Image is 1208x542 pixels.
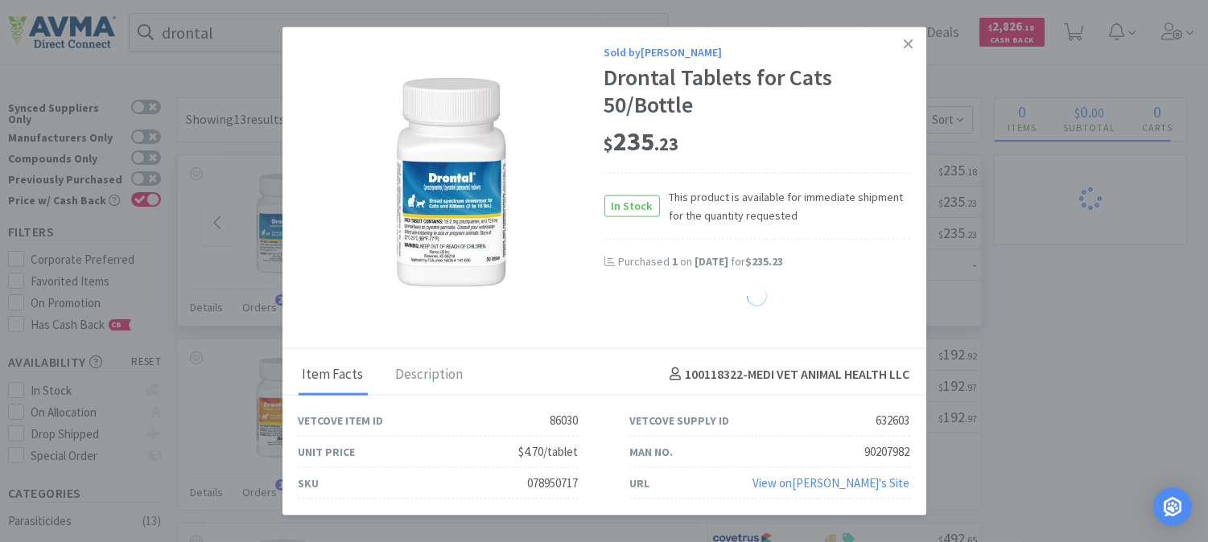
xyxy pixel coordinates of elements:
div: 90207982 [865,441,910,461]
div: 632603 [876,410,910,429]
div: Description [392,355,468,395]
div: Drontal Tablets for Cats 50/Bottle [604,64,910,118]
div: SKU [299,474,320,491]
div: Vetcove Item ID [299,411,384,429]
a: View on[PERSON_NAME]'s Site [753,474,910,490]
span: 1 [673,254,678,269]
span: . 23 [655,132,679,154]
div: Unit Price [299,442,356,460]
span: $ [604,132,614,154]
div: Sold by [PERSON_NAME] [604,43,910,61]
div: Purchased on for [619,254,910,270]
div: Open Intercom Messenger [1153,487,1192,526]
span: [DATE] [695,254,729,269]
span: 235 [604,125,679,157]
div: 86030 [550,410,579,429]
span: This product is available for immediate shipment for the quantity requested [660,188,910,224]
span: In Stock [605,196,659,216]
div: URL [630,474,650,491]
h4: 100118322 - MEDI VET ANIMAL HEALTH LLC [663,364,910,385]
span: $235.23 [746,254,784,269]
img: 2db45751c089422cbb913d71613381a1_632603.jpeg [347,78,556,287]
div: Item Facts [299,355,368,395]
div: $4.70/tablet [519,441,579,461]
div: Vetcove Supply ID [630,411,730,429]
div: 078950717 [528,473,579,492]
div: Man No. [630,442,674,460]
